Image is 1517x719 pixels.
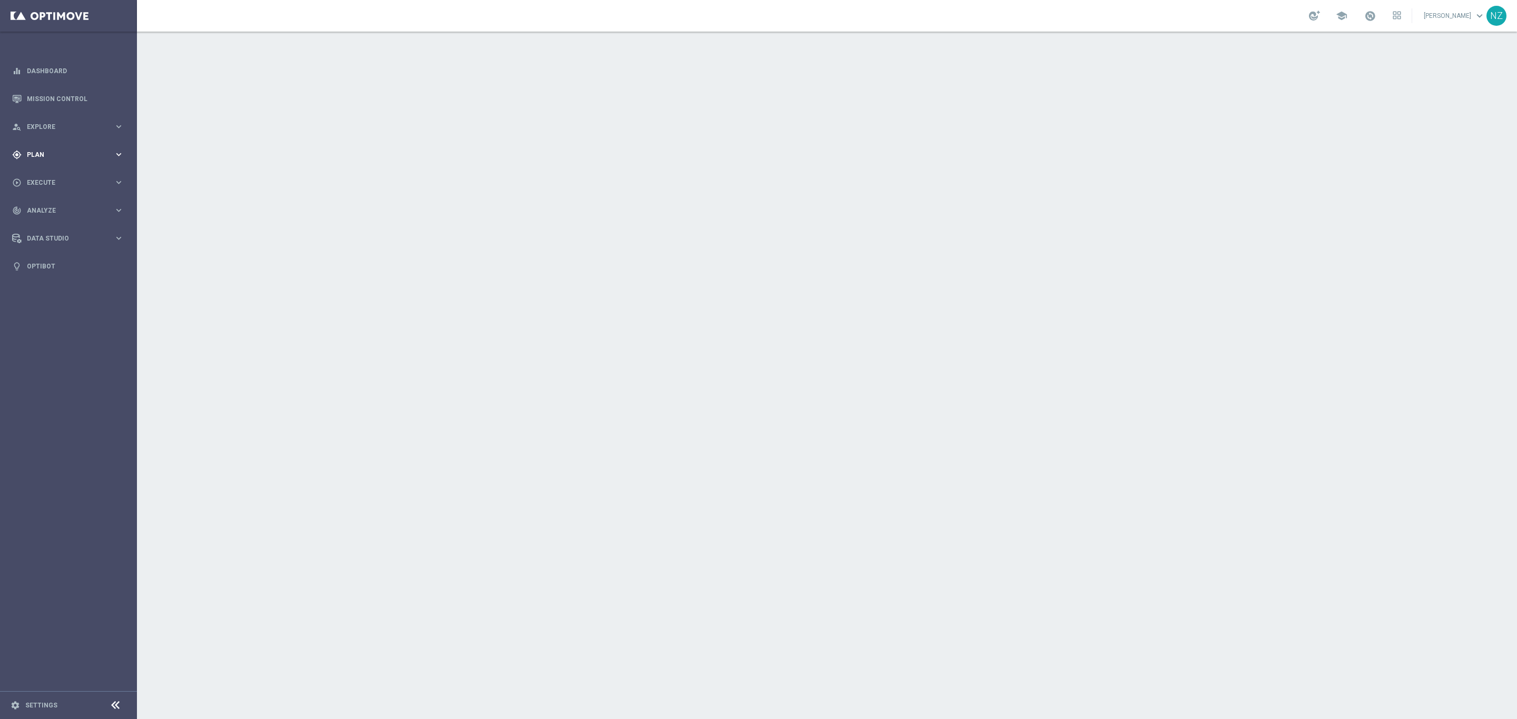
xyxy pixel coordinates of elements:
[12,234,114,243] div: Data Studio
[11,701,20,710] i: settings
[12,57,124,85] div: Dashboard
[12,95,124,103] button: Mission Control
[27,85,124,113] a: Mission Control
[27,124,114,130] span: Explore
[27,57,124,85] a: Dashboard
[1336,10,1347,22] span: school
[12,206,22,215] i: track_changes
[27,179,114,186] span: Execute
[12,262,22,271] i: lightbulb
[12,178,124,187] button: play_circle_outline Execute keyboard_arrow_right
[12,66,22,76] i: equalizer
[114,233,124,243] i: keyboard_arrow_right
[27,207,114,214] span: Analyze
[12,150,22,159] i: gps_fixed
[12,85,124,113] div: Mission Control
[12,123,124,131] button: person_search Explore keyboard_arrow_right
[1486,6,1506,26] div: NZ
[12,151,124,159] button: gps_fixed Plan keyboard_arrow_right
[12,67,124,75] button: equalizer Dashboard
[12,206,124,215] button: track_changes Analyze keyboard_arrow_right
[114,149,124,159] i: keyboard_arrow_right
[114,177,124,187] i: keyboard_arrow_right
[12,252,124,280] div: Optibot
[25,702,57,708] a: Settings
[27,235,114,242] span: Data Studio
[12,122,114,132] div: Explore
[1423,8,1486,24] a: [PERSON_NAME]keyboard_arrow_down
[12,122,22,132] i: person_search
[12,178,22,187] i: play_circle_outline
[114,205,124,215] i: keyboard_arrow_right
[12,178,114,187] div: Execute
[12,262,124,271] button: lightbulb Optibot
[12,234,124,243] button: Data Studio keyboard_arrow_right
[27,252,124,280] a: Optibot
[114,122,124,132] i: keyboard_arrow_right
[1474,10,1485,22] span: keyboard_arrow_down
[12,206,114,215] div: Analyze
[12,150,114,159] div: Plan
[27,152,114,158] span: Plan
